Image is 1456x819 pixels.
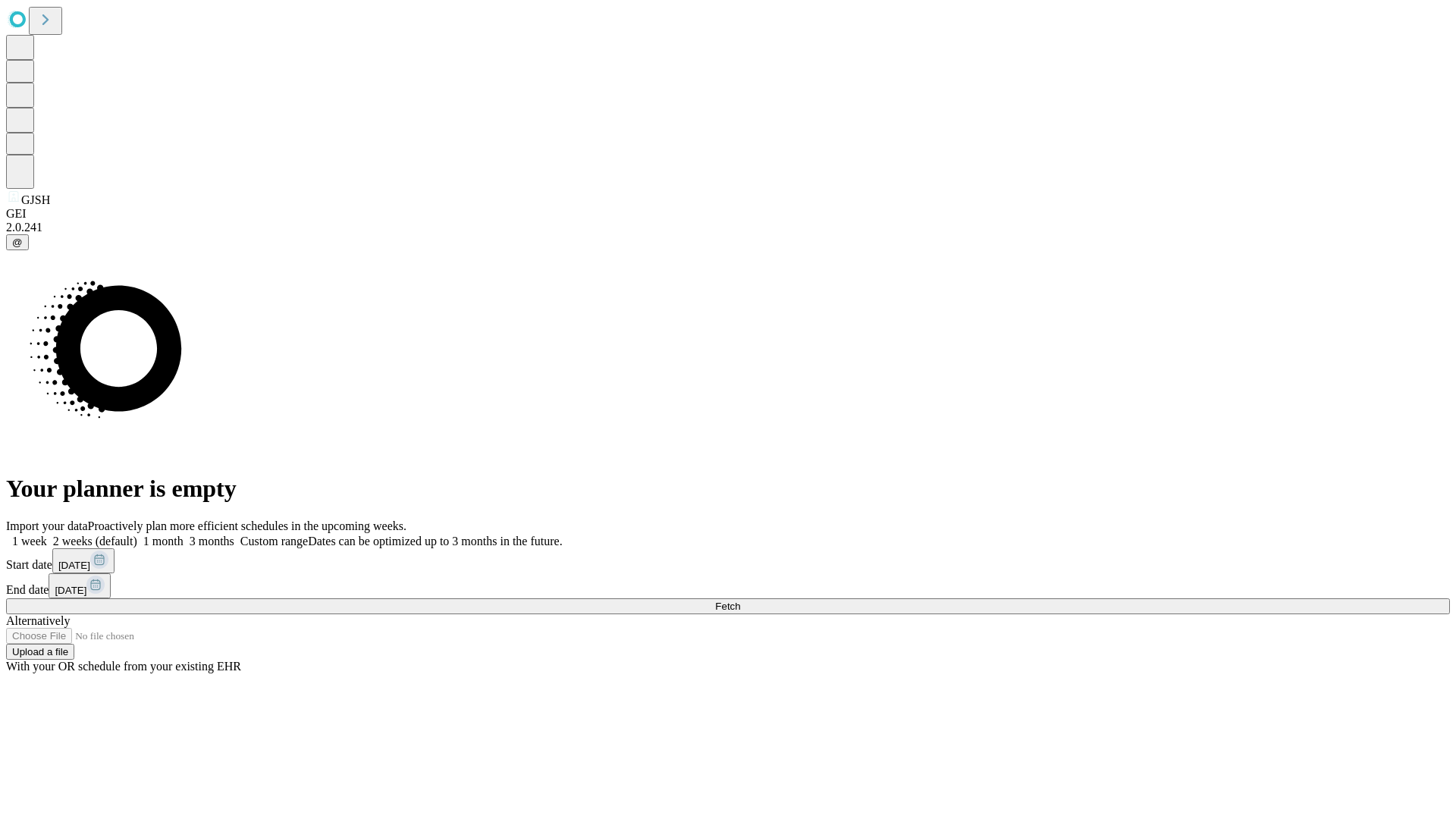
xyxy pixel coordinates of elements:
span: Proactively plan more efficient schedules in the upcoming weeks. [88,519,406,532]
span: 3 months [190,535,234,548]
button: @ [6,234,29,250]
span: Alternatively [6,614,70,627]
span: 2 weeks (default) [53,535,137,548]
div: GEI [6,207,1450,221]
span: 1 week [12,535,47,548]
span: 1 month [143,535,184,548]
h1: Your planner is empty [6,475,1450,503]
span: Import your data [6,519,88,532]
span: Custom range [240,535,308,548]
span: With your OR schedule from your existing EHR [6,660,241,673]
button: [DATE] [52,548,115,573]
button: [DATE] [49,573,111,598]
span: Fetch [715,601,740,612]
span: [DATE] [58,560,90,571]
button: Upload a file [6,644,74,660]
div: End date [6,573,1450,598]
div: 2.0.241 [6,221,1450,234]
span: [DATE] [55,585,86,596]
button: Fetch [6,598,1450,614]
span: @ [12,237,23,248]
span: GJSH [21,193,50,206]
span: Dates can be optimized up to 3 months in the future. [308,535,562,548]
div: Start date [6,548,1450,573]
